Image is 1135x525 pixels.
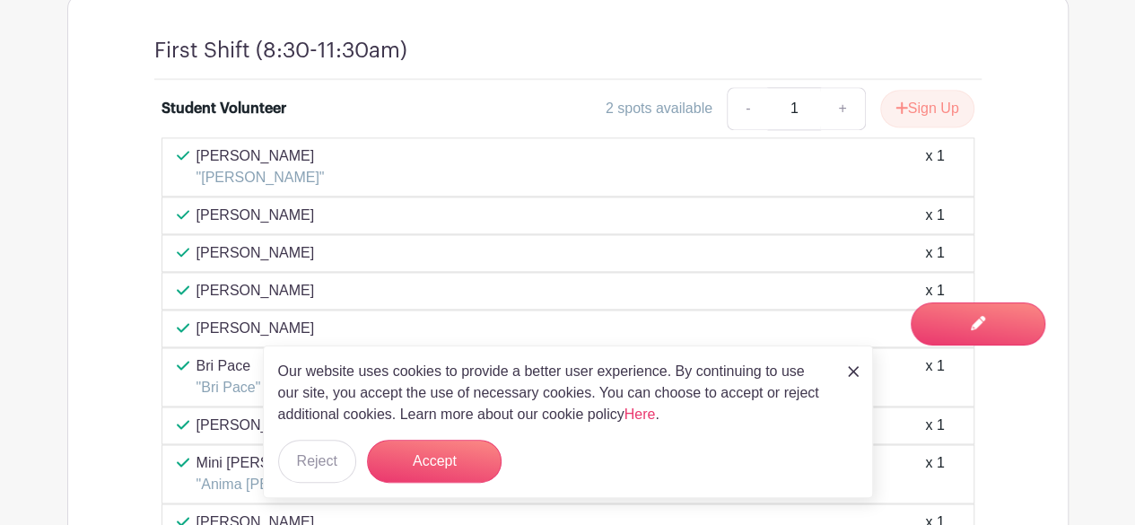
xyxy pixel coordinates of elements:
a: Here [624,407,656,422]
button: Sign Up [880,90,974,127]
div: x 1 [925,415,944,436]
h4: First Shift (8:30-11:30am) [154,38,407,64]
div: x 1 [925,452,944,495]
p: [PERSON_NAME] [196,145,325,167]
p: [PERSON_NAME] [196,242,315,264]
p: "Anima [PERSON_NAME]" [196,474,370,495]
a: + [820,87,865,130]
p: "Bri Pace" [196,377,261,398]
p: [PERSON_NAME] [196,318,315,339]
p: "[PERSON_NAME]" [196,167,325,188]
div: x 1 [925,355,944,398]
div: 2 spots available [606,98,712,119]
p: Mini [PERSON_NAME] [196,452,370,474]
p: Bri Pace [196,355,261,377]
p: Our website uses cookies to provide a better user experience. By continuing to use our site, you ... [278,361,829,425]
img: close_button-5f87c8562297e5c2d7936805f587ecaba9071eb48480494691a3f1689db116b3.svg [848,366,859,377]
button: Accept [367,440,502,483]
div: x 1 [925,145,944,188]
div: x 1 [925,242,944,264]
button: Reject [278,440,356,483]
div: Student Volunteer [162,98,286,119]
div: x 1 [925,205,944,226]
div: x 1 [925,280,944,302]
p: [PERSON_NAME] [196,415,315,436]
p: [PERSON_NAME] [196,280,315,302]
a: - [727,87,768,130]
p: [PERSON_NAME] [196,205,315,226]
